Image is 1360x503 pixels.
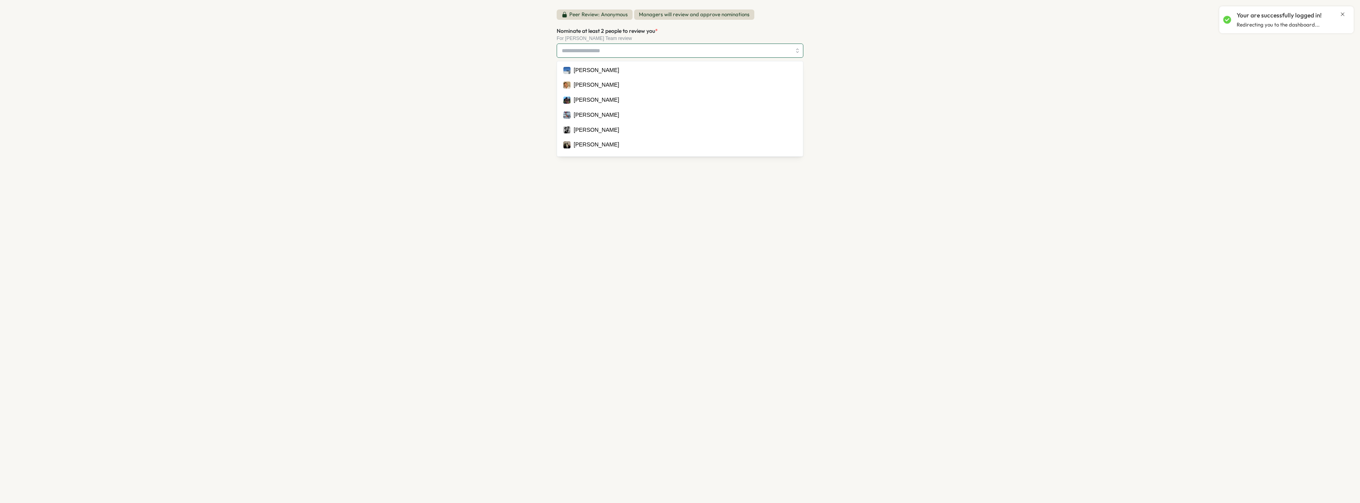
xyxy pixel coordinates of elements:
[1237,11,1322,20] p: Your are successfully logged in!
[574,66,619,75] div: [PERSON_NAME]
[563,126,570,133] img: Francisco Fernando
[563,67,570,74] img: Julien Favero
[574,140,619,149] div: [PERSON_NAME]
[574,96,619,104] div: [PERSON_NAME]
[563,97,570,104] img: Eric Larkin
[569,11,628,18] p: Peer Review: Anonymous
[1339,11,1346,17] button: Close notification
[563,82,570,89] img: Ranjeet
[574,156,619,164] div: [PERSON_NAME]
[563,112,570,119] img: Alyssa Higdon
[1237,21,1320,28] p: Redirecting you to the dashboard...
[563,141,570,148] img: Jacob Martinez
[574,81,619,89] div: [PERSON_NAME]
[574,111,619,120] div: [PERSON_NAME]
[574,126,619,135] div: [PERSON_NAME]
[563,156,570,163] img: Oscar Escalante
[634,9,754,20] span: Managers will review and approve nominations
[557,27,655,34] span: Nominate at least 2 people to review you
[557,36,803,41] div: For [PERSON_NAME] Team review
